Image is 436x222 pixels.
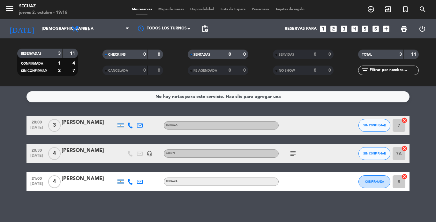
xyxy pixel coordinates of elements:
[365,180,384,183] span: CONFIRMADA
[108,53,126,56] span: CHECK INS
[361,67,369,74] i: filter_list
[29,174,45,182] span: 21:00
[58,51,61,56] strong: 3
[166,180,177,183] span: TERRAZA
[19,10,67,16] div: jueves 2. octubre - 19:16
[193,53,210,56] span: SENTADAS
[158,68,162,73] strong: 0
[5,4,14,13] i: menu
[419,5,426,13] i: search
[21,69,47,73] span: SIN CONFIRMAR
[369,67,418,74] input: Filtrar por nombre...
[363,152,386,155] span: SIN CONFIRMAR
[143,68,146,73] strong: 0
[272,8,308,11] span: Tarjetas de regalo
[59,25,67,33] i: arrow_drop_down
[314,52,316,57] strong: 0
[155,8,187,11] span: Mapa de mesas
[58,61,61,66] strong: 1
[62,118,116,127] div: [PERSON_NAME]
[21,52,41,55] span: RESERVADAS
[358,147,390,160] button: SIN CONFIRMAR
[72,68,76,73] strong: 7
[155,93,281,100] div: No hay notas para este servicio. Haz clic para agregar una
[48,147,61,160] span: 4
[48,175,61,188] span: 4
[384,5,392,13] i: exit_to_app
[402,5,409,13] i: turned_in_not
[350,25,359,33] i: looks_4
[143,52,146,57] strong: 0
[362,53,372,56] span: TOTAL
[363,123,386,127] span: SIN CONFIRMAR
[5,4,14,16] button: menu
[289,150,297,157] i: subject
[418,25,426,33] i: power_settings_new
[382,25,390,33] i: add_box
[229,52,231,57] strong: 0
[279,69,295,72] span: NO SHOW
[19,3,67,10] div: secuaz
[400,25,408,33] span: print
[249,8,272,11] span: Pre-acceso
[285,27,317,31] span: Reservas para
[401,145,408,152] i: cancel
[328,68,332,73] strong: 0
[21,62,43,65] span: CONFIRMADA
[243,52,247,57] strong: 0
[29,118,45,125] span: 20:00
[62,175,116,183] div: [PERSON_NAME]
[48,119,61,132] span: 3
[217,8,249,11] span: Lista de Espera
[29,125,45,133] span: [DATE]
[58,68,61,73] strong: 2
[229,68,231,73] strong: 0
[329,25,338,33] i: looks_two
[340,25,348,33] i: looks_3
[108,69,128,72] span: CANCELADA
[62,147,116,155] div: [PERSON_NAME]
[243,68,247,73] strong: 0
[401,173,408,180] i: cancel
[5,22,39,36] i: [DATE]
[358,119,390,132] button: SIN CONFIRMAR
[187,8,217,11] span: Disponibilidad
[82,27,94,31] span: Cena
[328,52,332,57] strong: 0
[29,146,45,154] span: 20:30
[72,61,76,66] strong: 4
[193,69,217,72] span: RE AGENDADA
[129,8,155,11] span: Mis reservas
[358,175,390,188] button: CONFIRMADA
[319,25,327,33] i: looks_one
[147,151,152,156] i: headset_mic
[201,25,209,33] span: pending_actions
[70,51,76,56] strong: 11
[361,25,369,33] i: looks_5
[411,52,417,57] strong: 11
[413,19,431,38] div: LOG OUT
[166,124,177,126] span: TERRAZA
[158,52,162,57] strong: 0
[279,53,294,56] span: SERVIDAS
[29,182,45,189] span: [DATE]
[314,68,316,73] strong: 0
[372,25,380,33] i: looks_6
[399,52,402,57] strong: 3
[401,117,408,123] i: cancel
[29,154,45,161] span: [DATE]
[166,152,175,155] span: SALON
[367,5,375,13] i: add_circle_outline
